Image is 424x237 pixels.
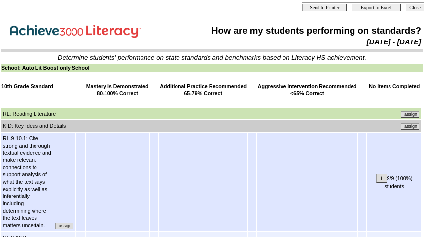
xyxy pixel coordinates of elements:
[3,19,151,40] img: Achieve3000 Reports Logo
[401,123,419,130] input: Assign additional materials that assess this standard.
[1,64,423,72] td: School: Auto Lit Boost only School
[86,82,149,98] td: Mastery is Demonstrated 80-100% Correct
[1,99,2,107] img: spacer.gif
[1,54,423,61] td: Determine students' performance on state standards and benchmarks based on Literacy HS achievement.
[352,4,401,11] input: Export to Excel
[2,134,52,230] td: RL.9-10.1: Cite strong and thorough textual evidence and make relevant connections to support ana...
[55,223,73,229] input: Assign additional materials that assess this standard.
[177,25,422,37] td: How are my students performing on standards?
[177,38,422,46] td: [DATE] - [DATE]
[159,82,247,98] td: Additional Practice Recommended 65-79% Correct
[367,133,421,231] td: 9/9 (100%) students
[2,122,317,130] td: KID: Key Ideas and Details
[367,82,421,98] td: No Items Completed
[2,110,303,118] td: RL: Reading Literature
[257,82,357,98] td: Aggressive Intervention Recommended <65% Correct
[406,4,424,11] input: Close
[302,4,347,11] input: Send to Printer
[1,82,75,98] td: 10th Grade Standard
[401,111,419,118] input: Assign additional materials that assess this standard.
[376,174,387,182] input: +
